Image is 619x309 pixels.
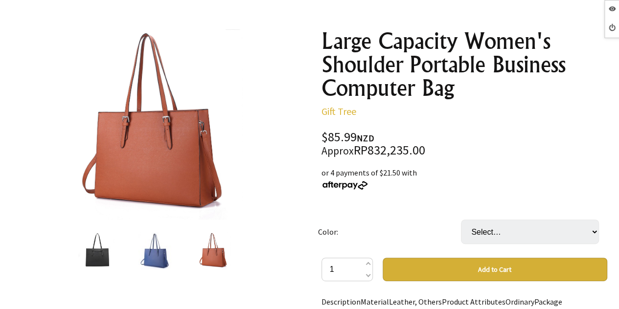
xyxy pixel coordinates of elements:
[321,29,607,100] h1: Large Capacity Women's Shoulder Portable Business Computer Bag
[321,144,354,157] small: Approx
[197,232,231,269] img: Large Capacity Women's Shoulder Portable Business Computer Bag
[321,105,356,117] a: Gift Tree
[68,29,243,220] img: Large Capacity Women's Shoulder Portable Business Computer Bag
[383,258,607,281] button: Add to Cart
[138,232,171,269] img: Large Capacity Women's Shoulder Portable Business Computer Bag
[357,132,374,144] span: NZD
[318,206,461,258] td: Color:
[78,232,115,269] img: Large Capacity Women's Shoulder Portable Business Computer Bag
[321,131,607,157] div: $85.99 RP832,235.00
[321,167,607,190] div: or 4 payments of $21.50 with
[321,181,368,190] img: Afterpay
